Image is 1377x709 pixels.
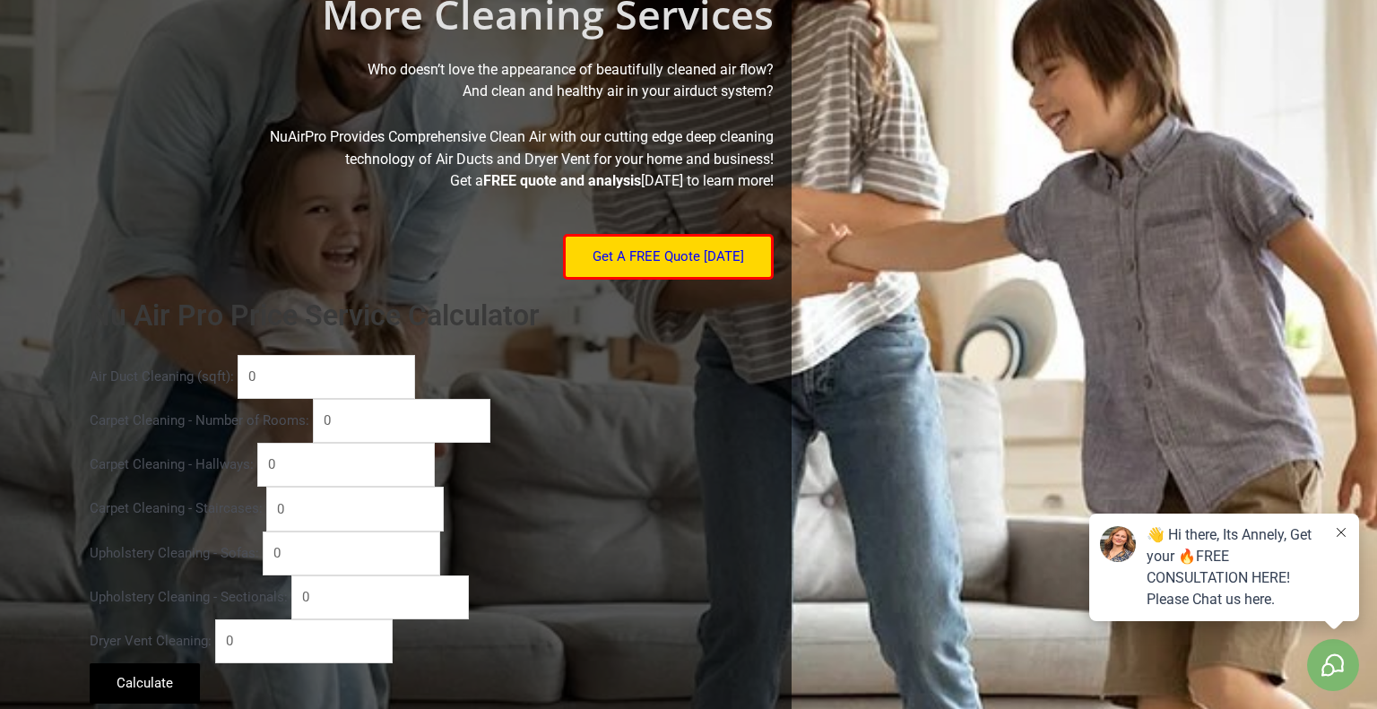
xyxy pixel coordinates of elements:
[90,663,200,704] button: Calculate
[90,545,259,561] label: Upholstery Cleaning - Sofas:
[90,412,309,428] label: Carpet Cleaning - Number of Rooms:
[483,172,641,189] strong: FREE quote and analysis
[270,128,774,168] span: NuAirPro Provides Comprehensive Clean Air with our cutting edge deep cleaning technology of Air D...
[90,501,263,517] label: Carpet Cleaning - Staircases:
[90,456,254,472] label: Carpet Cleaning - Hallways:
[90,298,774,335] h2: Nu Air Pro Price Service Calculator
[90,368,234,385] label: Air Duct Cleaning (sqft):
[450,172,774,189] span: Get a [DATE] to learn more!
[90,633,212,649] label: Dryer Vent Cleaning:
[593,250,744,264] span: Get A FREE Quote [DATE]
[90,589,288,605] label: Upholstery Cleaning - Sectionals:
[563,234,774,280] a: Get A FREE Quote [DATE]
